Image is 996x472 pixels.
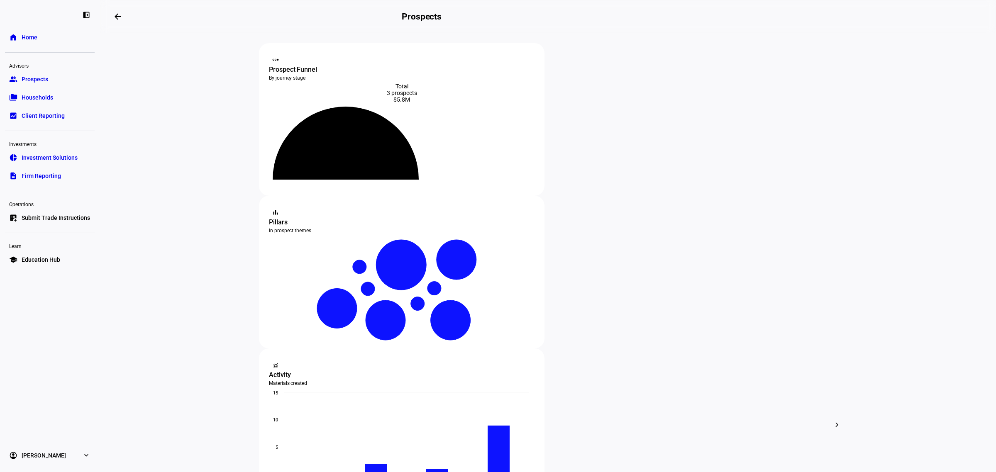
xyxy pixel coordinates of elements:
[22,112,65,120] span: Client Reporting
[9,75,17,83] eth-mat-symbol: group
[269,75,535,81] div: By journey stage
[9,172,17,180] eth-mat-symbol: description
[22,153,78,162] span: Investment Solutions
[22,93,53,102] span: Households
[5,168,95,184] a: descriptionFirm Reporting
[5,71,95,88] a: groupProspects
[9,33,17,41] eth-mat-symbol: home
[22,75,48,83] span: Prospects
[271,208,280,217] mat-icon: bar_chart
[113,12,123,22] mat-icon: arrow_backwards
[269,380,535,387] div: Materials created
[82,11,90,19] eth-mat-symbol: left_panel_close
[271,361,280,369] mat-icon: monitoring
[5,240,95,251] div: Learn
[5,198,95,209] div: Operations
[276,445,278,450] text: 5
[271,56,280,64] mat-icon: steppers
[273,390,278,396] text: 15
[82,451,90,460] eth-mat-symbol: expand_more
[22,451,66,460] span: [PERSON_NAME]
[22,214,90,222] span: Submit Trade Instructions
[22,255,60,264] span: Education Hub
[832,420,842,430] mat-icon: chevron_right
[269,65,535,75] div: Prospect Funnel
[9,214,17,222] eth-mat-symbol: list_alt_add
[9,93,17,102] eth-mat-symbol: folder_copy
[269,227,535,234] div: In prospect themes
[269,83,535,90] div: Total
[9,451,17,460] eth-mat-symbol: account_circle
[5,29,95,46] a: homeHome
[5,59,95,71] div: Advisors
[9,153,17,162] eth-mat-symbol: pie_chart
[273,417,278,423] text: 10
[5,107,95,124] a: bid_landscapeClient Reporting
[5,138,95,149] div: Investments
[269,370,535,380] div: Activity
[269,90,535,96] div: 3 prospects
[269,96,535,103] div: $5.8M
[402,12,442,22] h2: Prospects
[22,172,61,180] span: Firm Reporting
[9,255,17,264] eth-mat-symbol: school
[22,33,37,41] span: Home
[269,217,535,227] div: Pillars
[5,89,95,106] a: folder_copyHouseholds
[5,149,95,166] a: pie_chartInvestment Solutions
[9,112,17,120] eth-mat-symbol: bid_landscape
